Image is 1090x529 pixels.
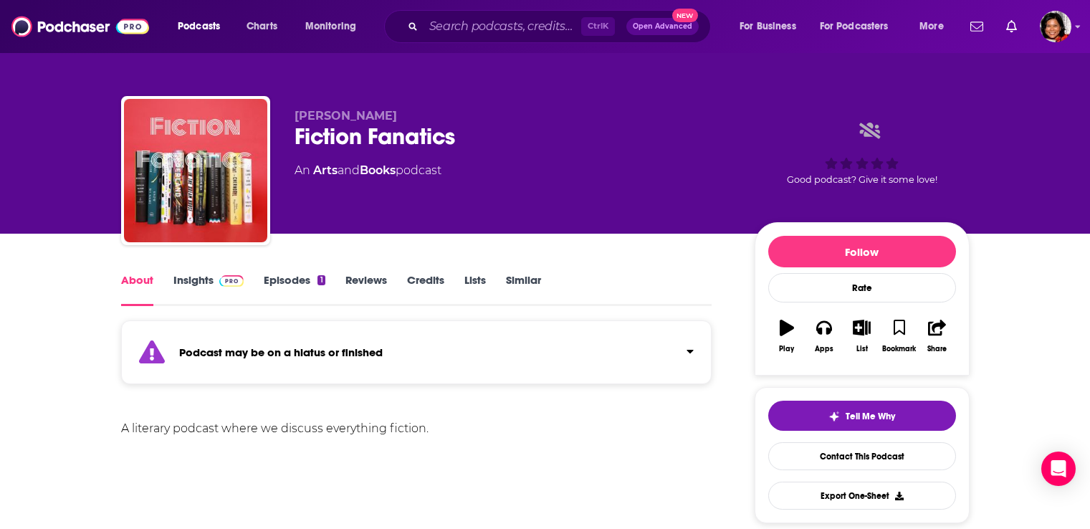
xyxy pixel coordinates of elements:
[787,174,937,185] span: Good podcast? Give it some love!
[730,15,814,38] button: open menu
[360,163,396,177] a: Books
[1040,11,1071,42] span: Logged in as terelynbc
[295,162,441,179] div: An podcast
[398,10,725,43] div: Search podcasts, credits, & more...
[295,109,397,123] span: [PERSON_NAME]
[124,99,267,242] img: Fiction Fanatics
[168,15,239,38] button: open menu
[909,15,962,38] button: open menu
[882,345,916,353] div: Bookmark
[407,273,444,306] a: Credits
[965,14,989,39] a: Show notifications dropdown
[1041,452,1076,486] div: Open Intercom Messenger
[581,17,615,36] span: Ctrl K
[755,109,970,198] div: Good podcast? Give it some love!
[881,310,918,362] button: Bookmark
[856,345,868,353] div: List
[768,273,956,302] div: Rate
[1040,11,1071,42] img: User Profile
[768,482,956,510] button: Export One-Sheet
[295,15,375,38] button: open menu
[1040,11,1071,42] button: Show profile menu
[740,16,796,37] span: For Business
[846,411,895,422] span: Tell Me Why
[219,275,244,287] img: Podchaser Pro
[338,163,360,177] span: and
[178,16,220,37] span: Podcasts
[424,15,581,38] input: Search podcasts, credits, & more...
[768,401,956,431] button: tell me why sparkleTell Me Why
[264,273,325,306] a: Episodes1
[805,310,843,362] button: Apps
[313,163,338,177] a: Arts
[626,18,699,35] button: Open AdvancedNew
[173,273,244,306] a: InsightsPodchaser Pro
[768,442,956,470] a: Contact This Podcast
[121,419,712,439] div: A literary podcast where we discuss everything fiction.
[317,275,325,285] div: 1
[672,9,698,22] span: New
[179,345,383,359] strong: Podcast may be on a hiatus or finished
[1000,14,1023,39] a: Show notifications dropdown
[815,345,833,353] div: Apps
[811,15,909,38] button: open menu
[820,16,889,37] span: For Podcasters
[918,310,955,362] button: Share
[768,310,805,362] button: Play
[11,13,149,40] img: Podchaser - Follow, Share and Rate Podcasts
[345,273,387,306] a: Reviews
[506,273,541,306] a: Similar
[237,15,286,38] a: Charts
[121,273,153,306] a: About
[121,329,712,384] section: Click to expand status details
[633,23,692,30] span: Open Advanced
[843,310,880,362] button: List
[247,16,277,37] span: Charts
[305,16,356,37] span: Monitoring
[927,345,947,353] div: Share
[768,236,956,267] button: Follow
[828,411,840,422] img: tell me why sparkle
[464,273,486,306] a: Lists
[779,345,794,353] div: Play
[919,16,944,37] span: More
